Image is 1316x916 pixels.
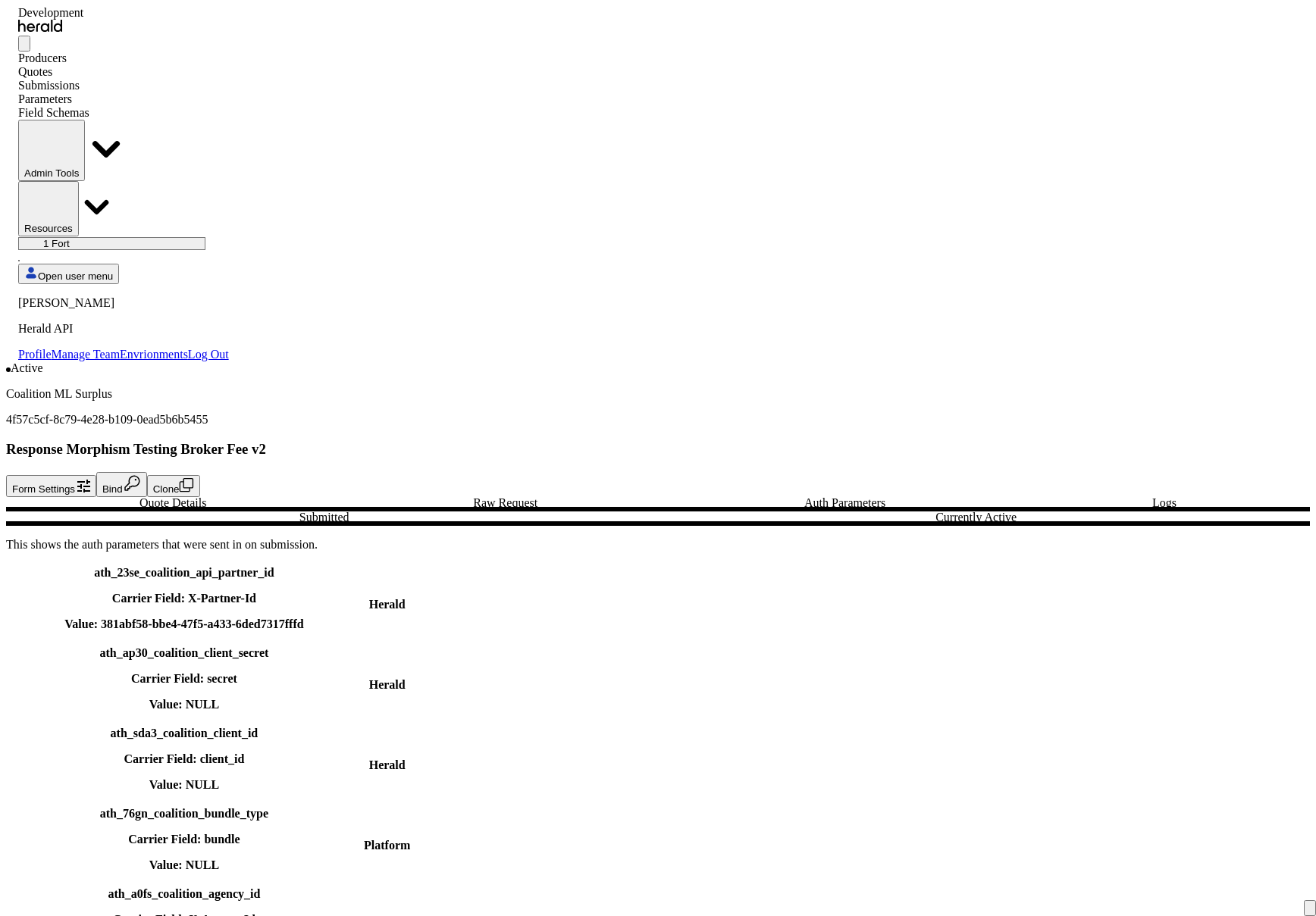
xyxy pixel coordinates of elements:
[120,348,188,361] a: Envrionments
[18,322,229,336] p: Herald API
[8,833,360,846] p: Carrier Field: bundle
[6,475,96,497] button: Form Settings
[18,52,229,65] div: Producers
[18,79,229,92] div: Submissions
[363,758,412,772] div: Herald
[18,296,229,361] div: Open user menu
[473,497,537,509] span: Raw Request
[52,348,121,361] a: Manage Team
[8,646,361,724] th: ath_ap30_coalition_client_secret
[8,617,360,631] p: Value: 381abf58-bbe4-47f5-a433-6ded7317fffd
[18,20,62,33] img: Herald Logo
[96,472,147,497] button: Bind
[18,296,229,310] p: [PERSON_NAME]
[18,120,85,181] button: internal dropdown menu
[18,106,229,120] div: Field Schemas
[363,839,412,852] div: Platform
[6,538,1310,552] p: This shows the auth parameters that were sent in on submission.
[363,678,412,692] div: Herald
[18,264,119,284] button: Open user menu
[11,361,43,374] span: Active
[8,565,361,644] th: ath_23se_coalition_api_partner_id
[18,348,52,361] a: Profile
[8,592,360,605] p: Carrier Field: X-Partner-Id
[18,181,79,236] button: Resources dropdown menu
[8,698,360,711] p: Value: NULL
[38,270,113,282] span: Open user menu
[804,497,885,509] span: Auth Parameters
[6,413,1310,427] p: 4f57c5cf-8c79-4e28-b109-0ead5b6b5455
[363,598,412,611] div: Herald
[8,752,360,766] p: Carrier Field: client_id
[6,387,1310,401] p: Coalition ML Surplus
[935,511,1017,524] span: Currently Active
[18,65,229,79] div: Quotes
[8,726,361,805] th: ath_sda3_coalition_client_id
[8,858,360,872] p: Value: NULL
[6,441,1310,458] h3: Response Morphism Testing Broker Fee v2
[139,497,206,509] span: Quote Details
[8,806,361,885] th: ath_76gn_coalition_bundle_type
[147,475,201,497] button: Clone
[18,92,229,106] div: Parameters
[188,348,229,361] a: Log Out
[8,672,360,686] p: Carrier Field: secret
[299,511,349,524] span: Submitted
[1152,497,1177,509] span: Logs
[8,778,360,792] p: Value: NULL
[18,6,229,20] div: Development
